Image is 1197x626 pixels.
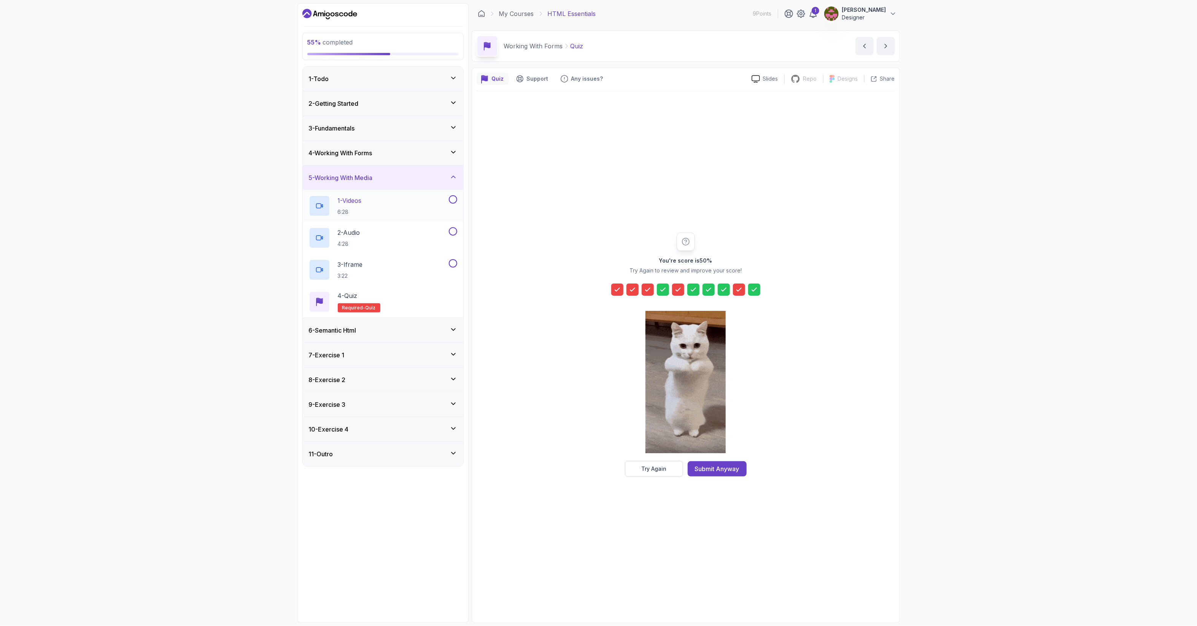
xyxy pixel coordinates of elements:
button: next content [877,37,895,55]
div: Submit Anyway [695,464,739,473]
button: 3-Fundamentals [303,116,463,140]
a: Dashboard [302,8,357,20]
button: 2-Audio4:28 [309,227,457,248]
button: 6-Semantic Html [303,318,463,342]
button: 8-Exercise 2 [303,368,463,392]
p: 3 - Iframe [338,260,363,269]
p: Any issues? [571,75,603,83]
p: 2 - Audio [338,228,360,237]
p: 4 - Quiz [338,291,358,300]
button: quiz button [477,73,509,85]
p: HTML Essentials [548,9,596,18]
div: 1 [812,7,819,14]
button: 4-QuizRequired-quiz [309,291,457,312]
p: Working With Forms [504,41,563,51]
button: 11-Outro [303,442,463,466]
p: 3:22 [338,272,363,280]
p: 6:28 [338,208,362,216]
p: Try Again to review and improve your score! [629,267,742,274]
h3: 9 - Exercise 3 [309,400,346,409]
button: Feedback button [556,73,608,85]
p: 1 - Videos [338,196,362,205]
h3: 4 - Working With Forms [309,148,372,158]
p: Slides [763,75,778,83]
h2: You're score is 50 % [659,257,712,264]
button: 2-Getting Started [303,91,463,116]
button: 3-Iframe3:22 [309,259,457,280]
h3: 8 - Exercise 2 [309,375,346,384]
div: Try Again [641,465,666,473]
h3: 1 - Todo [309,74,329,83]
h3: 2 - Getting Started [309,99,359,108]
h3: 11 - Outro [309,449,333,459]
button: 7-Exercise 1 [303,343,463,367]
span: quiz [366,305,376,311]
button: previous content [855,37,874,55]
h3: 10 - Exercise 4 [309,425,349,434]
img: user profile image [824,6,839,21]
span: Required- [342,305,366,311]
button: Try Again [625,461,683,477]
a: My Courses [499,9,534,18]
button: Submit Anyway [688,461,747,476]
p: Share [880,75,895,83]
span: 55 % [307,38,321,46]
button: 9-Exercise 3 [303,392,463,417]
button: Share [864,75,895,83]
button: user profile image[PERSON_NAME]Designer [824,6,897,21]
span: completed [307,38,353,46]
button: 10-Exercise 4 [303,417,463,441]
h3: 5 - Working With Media [309,173,373,182]
button: 1-Videos6:28 [309,195,457,217]
h3: 3 - Fundamentals [309,124,355,133]
button: 1-Todo [303,67,463,91]
h3: 6 - Semantic Html [309,326,356,335]
p: Repo [803,75,817,83]
img: cool-cat [645,311,726,453]
p: [PERSON_NAME] [842,6,886,14]
a: 1 [809,9,818,18]
p: 4:28 [338,240,360,248]
p: Quiz [571,41,583,51]
p: Support [527,75,548,83]
button: Support button [512,73,553,85]
a: Dashboard [478,10,485,18]
a: Slides [746,75,784,83]
button: 4-Working With Forms [303,141,463,165]
button: 5-Working With Media [303,166,463,190]
p: Quiz [492,75,504,83]
p: Designs [838,75,858,83]
p: Designer [842,14,886,21]
h3: 7 - Exercise 1 [309,350,345,360]
p: 9 Points [753,10,772,18]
